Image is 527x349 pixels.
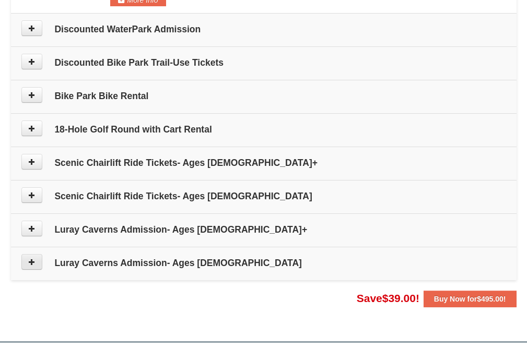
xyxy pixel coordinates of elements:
[21,224,506,235] h4: Luray Caverns Admission- Ages [DEMOGRAPHIC_DATA]+
[21,191,506,201] h4: Scenic Chairlift Ride Tickets- Ages [DEMOGRAPHIC_DATA]
[21,124,506,135] h4: 18-Hole Golf Round with Cart Rental
[357,292,419,304] span: Save !
[21,258,506,268] h4: Luray Caverns Admission- Ages [DEMOGRAPHIC_DATA]
[21,158,506,168] h4: Scenic Chairlift Ride Tickets- Ages [DEMOGRAPHIC_DATA]+
[21,57,506,68] h4: Discounted Bike Park Trail-Use Tickets
[434,295,506,303] strong: Buy Now for !
[21,24,506,34] h4: Discounted WaterPark Admission
[382,292,416,304] span: $39.00
[477,295,503,303] span: $495.00
[424,291,517,307] button: Buy Now for$495.00!
[21,91,506,101] h4: Bike Park Bike Rental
